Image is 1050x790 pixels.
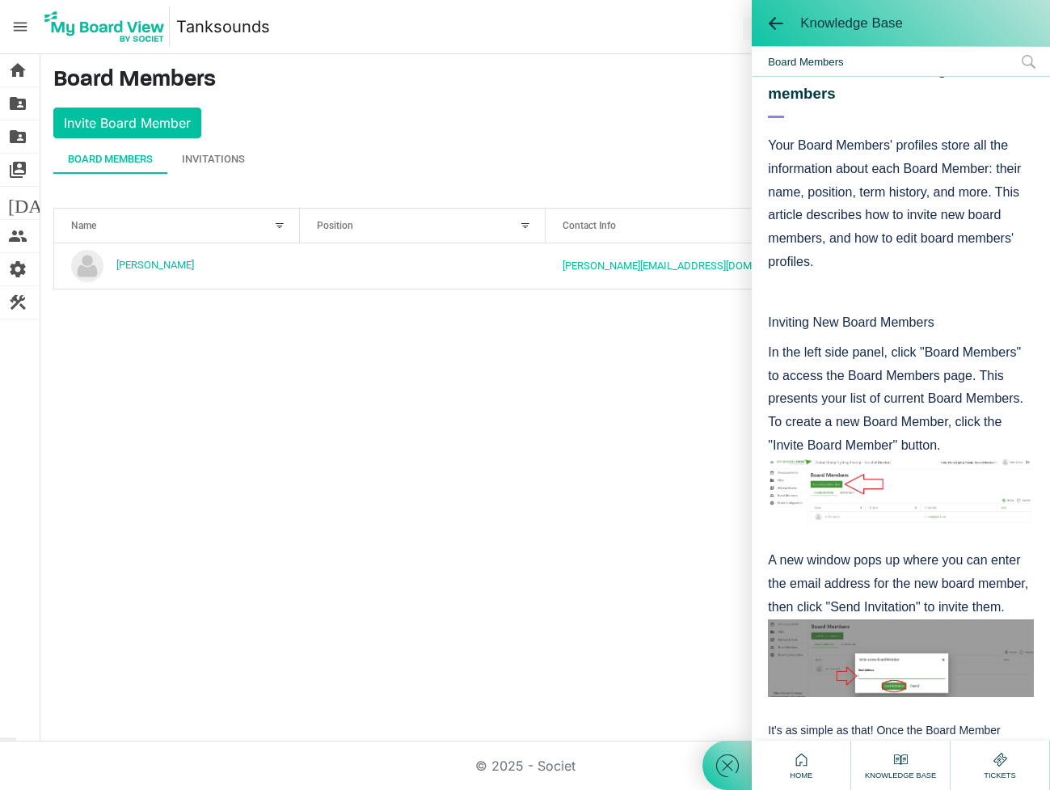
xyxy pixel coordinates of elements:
[980,770,1020,781] span: Tickets
[5,11,36,42] span: menu
[768,315,934,329] span: Inviting New Board Members
[563,260,804,272] a: [PERSON_NAME][EMAIL_ADDRESS][DOMAIN_NAME]
[8,220,27,252] span: people
[71,220,96,231] span: Name
[8,87,27,120] span: folder_shared
[8,187,70,219] span: [DATE]
[8,54,27,87] span: home
[475,758,576,774] a: © 2025 - Societ
[786,750,816,781] div: Home
[54,243,300,289] td: Steve Lewis is template cell column header Name
[563,220,616,231] span: Contact Info
[800,15,903,32] span: Knowledge Base
[752,47,1050,76] span: Board Members
[980,750,1020,781] div: Tickets
[40,6,170,47] img: My Board View Logo
[53,67,1037,95] h3: Board Members
[8,120,27,153] span: folder_shared
[768,458,1034,528] img: edbsn9b1aa6af22b5fe351dcb5023de83ab9ac61a830d4afe460b884b91d01ade10fc67efc832046f7e37b86d0888a4c8...
[8,253,27,285] span: settings
[768,57,1014,118] div: How to invite and manage board members
[68,151,153,167] div: Board Members
[116,259,194,271] a: [PERSON_NAME]
[768,619,1034,697] img: edbsn600ba0df76c5ee3e7b8417e33864e8c43c50cea42213ee14b5e55398724108ccf65988dfa58ed03f9fd8c5fe0b3f...
[40,6,176,47] a: My Board View Logo
[317,220,353,231] span: Position
[53,145,1037,174] div: tab-header
[8,286,27,319] span: construction
[546,243,889,289] td: steve@tanksounds.org is template cell column header Contact Info
[768,724,1016,780] span: It's as simple as that! Once the Board Member accepts their invitation, they can set up the rest ...
[176,11,270,43] a: Tanksounds
[300,243,546,289] td: column header Position
[768,553,1028,614] span: A new window pops up where you can enter the email address for the new board member, then click "...
[53,108,201,138] button: Invite Board Member
[768,138,1021,268] span: Your Board Members' profiles store all the information about each Board Member: their name, posit...
[71,250,103,282] img: no-profile-picture.svg
[182,151,245,167] div: Invitations
[8,154,27,186] span: switch_account
[786,770,816,781] span: Home
[861,770,940,781] span: Knowledge Base
[768,345,1023,452] span: In the left side panel, click "Board Members" to access the Board Members page. This presents you...
[861,750,940,781] div: Knowledge Base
